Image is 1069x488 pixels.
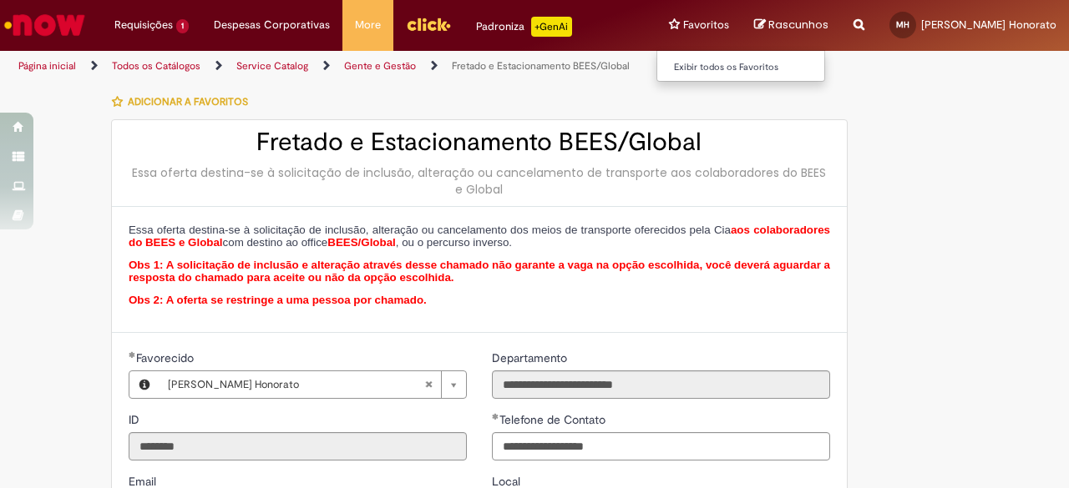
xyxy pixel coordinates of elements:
[492,350,570,365] span: Somente leitura - Departamento
[492,413,499,420] span: Obrigatório Preenchido
[492,370,830,399] input: Departamento
[492,432,830,460] input: Telefone de Contato
[768,17,828,33] span: Rascunhos
[657,58,841,77] a: Exibir todos os Favoritos
[129,371,160,398] button: Favorecido, Visualizar este registro Matheus De Moraes Honorato
[921,18,1056,32] span: [PERSON_NAME] Honorato
[114,17,173,33] span: Requisições
[355,17,381,33] span: More
[129,259,830,284] span: Obs 1: A solicitação de inclusão e alteração através desse chamado não garante a vaga na opção es...
[344,59,416,73] a: Gente e Gestão
[476,17,572,37] div: Padroniza
[13,51,700,82] ul: Trilhas de página
[236,59,308,73] a: Service Catalog
[416,371,441,398] abbr: Limpar campo Favorecido
[168,371,424,398] span: [PERSON_NAME] Honorato
[129,224,830,249] span: aos colaboradores do BEES e Global
[406,12,451,37] img: click_logo_yellow_360x200.png
[129,128,830,156] h2: Fretado e Estacionamento BEES/Global
[129,351,136,358] span: Obrigatório Preenchido
[129,164,830,198] div: Essa oferta destina-se à solicitação de inclusão, alteração ou cancelamento de transporte aos col...
[160,371,466,398] a: [PERSON_NAME] HonoratoLimpar campo Favorecido
[754,18,828,33] a: Rascunhos
[18,59,76,73] a: Página inicial
[129,432,467,460] input: ID
[499,412,609,427] span: Telefone de Contato
[2,8,88,42] img: ServiceNow
[136,350,197,365] span: Necessários - Favorecido
[176,19,189,33] span: 1
[129,294,427,306] span: Obs 2: A oferta se restringe a uma pessoa por chamado.
[896,19,909,30] span: MH
[656,50,825,82] ul: Favoritos
[327,236,395,249] span: BEES/Global
[531,17,572,37] p: +GenAi
[683,17,729,33] span: Favoritos
[128,95,248,108] span: Adicionar a Favoritos
[214,17,330,33] span: Despesas Corporativas
[129,224,830,249] span: Essa oferta destina-se à solicitação de inclusão, alteração ou cancelamento dos meios de transpor...
[492,350,570,366] label: Somente leitura - Departamento
[112,59,200,73] a: Todos os Catálogos
[452,59,630,73] a: Fretado e Estacionamento BEES/Global
[129,411,143,428] label: Somente leitura - ID
[129,412,143,427] span: Somente leitura - ID
[111,84,257,119] button: Adicionar a Favoritos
